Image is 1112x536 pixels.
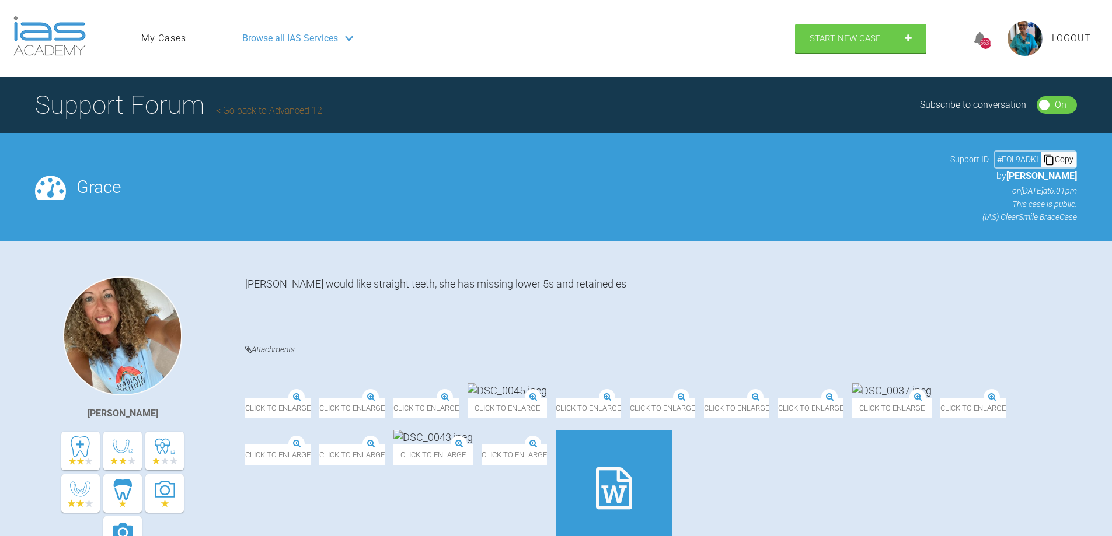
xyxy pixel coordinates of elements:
h2: Grace [76,178,940,196]
div: Subscribe to conversation [920,97,1026,113]
img: Rebecca Lynne Williams [63,276,182,395]
span: [PERSON_NAME] [1006,170,1077,181]
a: Logout [1052,31,1091,46]
div: 5631 [980,38,991,49]
span: Click to enlarge [245,398,311,418]
img: DSC_0043.jpeg [393,430,473,444]
h1: Support Forum [35,85,322,125]
span: Click to enlarge [704,398,769,418]
img: DSC_0037.jpeg [852,383,932,398]
a: Start New Case [795,24,926,53]
span: Browse all IAS Services [242,31,338,46]
img: DSC_0045.jpeg [468,383,547,398]
h4: Attachments [245,342,1077,357]
span: Click to enlarge [245,444,311,465]
p: by [950,169,1077,184]
img: profile.png [1008,21,1043,56]
span: Click to enlarge [630,398,695,418]
div: [PERSON_NAME] would like straight teeth, she has missing lower 5s and retained es [245,276,1077,325]
img: logo-light.3e3ef733.png [13,16,86,56]
span: Click to enlarge [852,398,932,418]
div: [PERSON_NAME] [88,406,158,421]
a: My Cases [141,31,186,46]
p: on [DATE] at 6:01pm [950,184,1077,197]
span: Click to enlarge [319,398,385,418]
span: Click to enlarge [940,398,1006,418]
p: This case is public. [950,198,1077,211]
span: Click to enlarge [482,444,547,465]
span: Click to enlarge [393,444,473,465]
span: Click to enlarge [393,398,459,418]
p: (IAS) ClearSmile Brace Case [950,211,1077,223]
span: Click to enlarge [778,398,843,418]
span: Click to enlarge [319,444,385,465]
span: Start New Case [810,33,881,44]
span: Support ID [950,153,989,166]
a: Go back to Advanced 12 [216,105,322,116]
span: Click to enlarge [556,398,621,418]
div: # FOL9ADKI [995,153,1041,166]
div: Copy [1041,152,1076,167]
span: Click to enlarge [468,398,547,418]
div: On [1055,97,1066,113]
